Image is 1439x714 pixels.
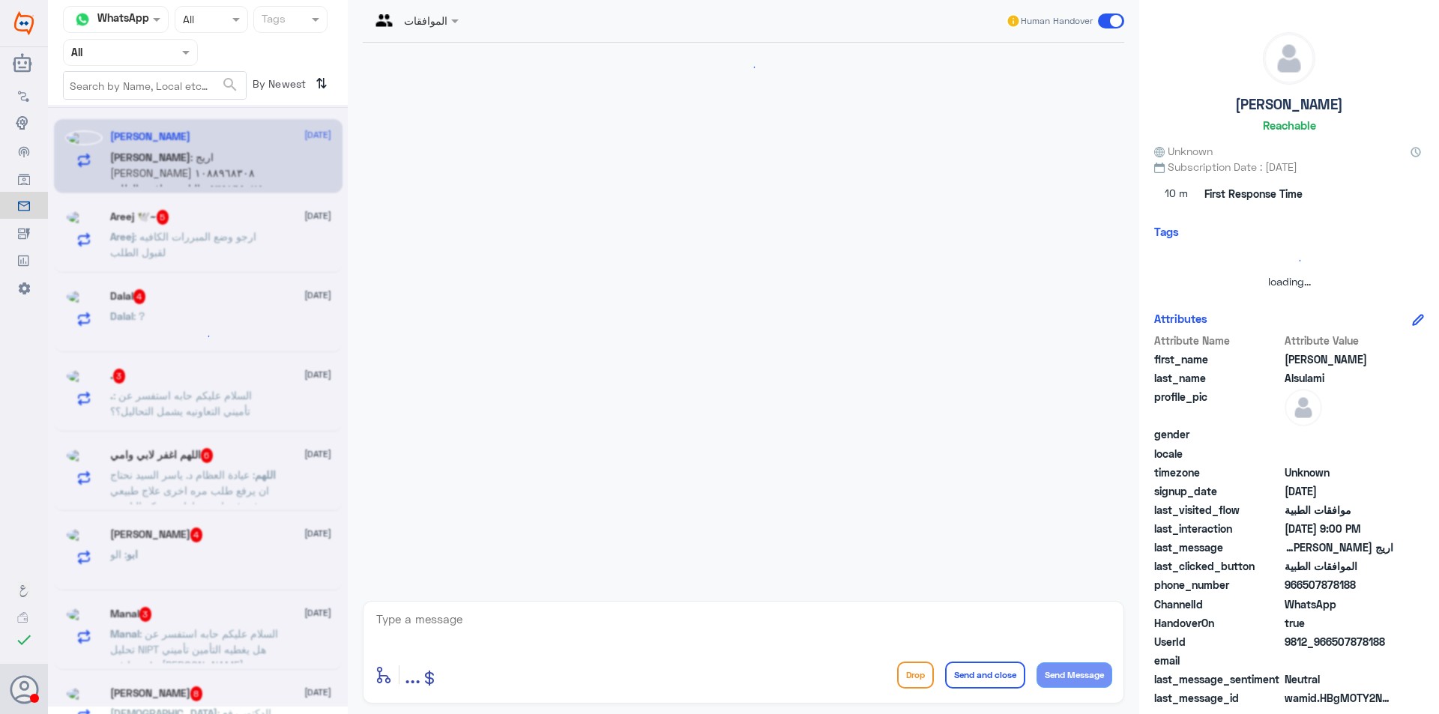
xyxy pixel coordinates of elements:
[1285,465,1393,480] span: Unknown
[1285,351,1393,367] span: Abdullah
[1154,521,1282,536] span: last_interaction
[1264,33,1315,84] img: defaultAdmin.png
[1154,615,1282,631] span: HandoverOn
[1154,465,1282,480] span: timezone
[1285,634,1393,650] span: 9812_966507878188
[1154,596,1282,612] span: ChannelId
[897,662,934,689] button: Drop
[1285,539,1393,555] span: اريج محمد فالح المطيري ١٠٨٨٩٦٨٣٠٨ ٠٥٣٥١٦٥٠٧٤ التامين رافض الطلب لعدم وجود معلومات كافية طب الأسرة
[10,675,38,704] button: Avatar
[316,71,328,96] i: ⇅
[1154,312,1207,325] h6: Attributes
[1154,351,1282,367] span: first_name
[1235,96,1343,113] h5: [PERSON_NAME]
[1154,577,1282,593] span: phone_number
[15,631,33,649] i: check
[259,10,286,30] div: Tags
[1285,615,1393,631] span: true
[1285,426,1393,442] span: null
[405,658,420,692] button: ...
[1154,539,1282,555] span: last_message
[1285,558,1393,574] span: الموافقات الطبية
[1154,634,1282,650] span: UserId
[1154,389,1282,423] span: profile_pic
[1154,181,1199,208] span: 10 m
[1154,558,1282,574] span: last_clicked_button
[1154,446,1282,462] span: locale
[1154,690,1282,706] span: last_message_id
[405,661,420,688] span: ...
[1154,671,1282,687] span: last_message_sentiment
[1285,333,1393,348] span: Attribute Value
[1154,159,1424,175] span: Subscription Date : [DATE]
[221,76,239,94] span: search
[945,662,1025,689] button: Send and close
[366,54,1120,80] div: loading...
[1285,446,1393,462] span: null
[1158,247,1420,273] div: loading...
[1154,370,1282,386] span: last_name
[185,323,211,349] div: loading...
[1285,671,1393,687] span: 0
[1204,186,1303,202] span: First Response Time
[1154,333,1282,348] span: Attribute Name
[1154,143,1213,159] span: Unknown
[1037,662,1112,688] button: Send Message
[1285,596,1393,612] span: 2
[221,73,239,97] button: search
[1154,502,1282,518] span: last_visited_flow
[1263,118,1316,132] h6: Reachable
[1154,483,1282,499] span: signup_date
[1285,577,1393,593] span: 966507878188
[1154,653,1282,668] span: email
[1285,521,1393,536] span: 2025-09-10T18:00:34.107Z
[71,8,94,31] img: whatsapp.png
[1285,483,1393,499] span: 2025-04-05T09:43:55.395Z
[1285,690,1393,706] span: wamid.HBgMOTY2NTA3ODc4MTg4FQIAEhgUM0FENjBFNEIzMzBBREY3MkU2MEQA
[1285,389,1322,426] img: defaultAdmin.png
[1021,14,1093,28] span: Human Handover
[1285,502,1393,518] span: موافقات الطبية
[1154,426,1282,442] span: gender
[1285,370,1393,386] span: Alsulami
[64,72,246,99] input: Search by Name, Local etc…
[247,71,310,101] span: By Newest
[1285,653,1393,668] span: null
[1154,225,1179,238] h6: Tags
[14,11,34,35] img: Widebot Logo
[1268,275,1311,288] span: loading...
